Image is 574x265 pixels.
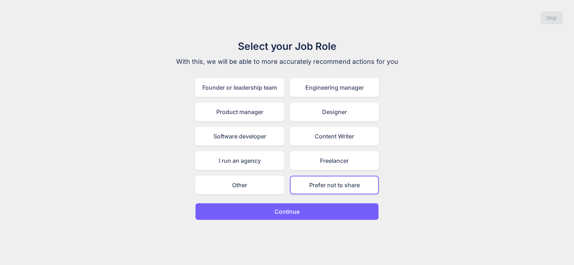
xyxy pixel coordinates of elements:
[290,176,379,194] div: Prefer not to share
[195,103,284,121] div: Product manager
[166,57,408,67] p: With this, we will be able to more accurately recommend actions for you
[195,127,284,146] div: Software developer
[290,151,379,170] div: Freelancer
[274,207,300,216] p: Continue
[541,11,563,24] button: Skip
[195,78,284,97] div: Founder or leadership team
[195,151,284,170] div: I run an agency
[290,78,379,97] div: Engineering manager
[166,39,408,54] h1: Select your Job Role
[290,103,379,121] div: Designer
[195,176,284,194] div: Other
[195,203,379,220] button: Continue
[290,127,379,146] div: Content Writer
